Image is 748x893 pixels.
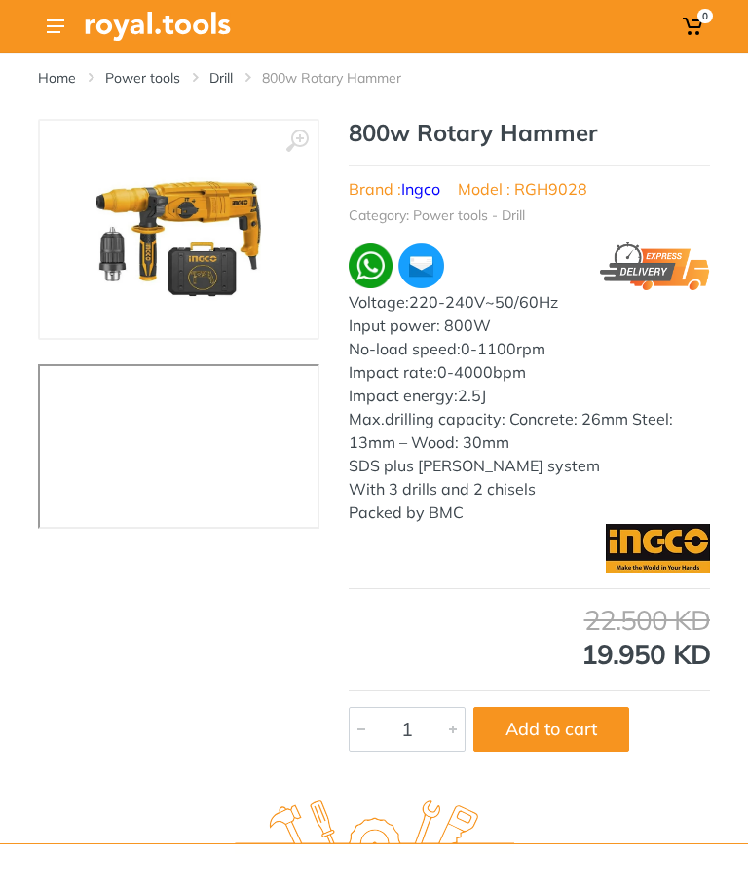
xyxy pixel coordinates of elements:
[209,68,233,88] a: Drill
[349,177,440,201] li: Brand :
[678,9,710,44] a: 0
[38,68,76,88] a: Home
[401,179,440,199] a: Ingco
[600,242,710,290] img: express.png
[235,800,514,854] img: royal.tools Logo
[396,242,445,290] img: ma.webp
[349,205,525,226] li: Category: Power tools - Drill
[90,140,268,318] img: Royal Tools - 800w Rotary Hammer
[473,707,629,752] button: Add to cart
[349,607,710,634] div: 22.500 KD
[105,68,180,88] a: Power tools
[349,290,710,524] div: Voltage:220-240V~50/60Hz Input power: 800W No-load speed:0-1100rpm Impact rate:0-4000bpm Impact e...
[349,243,393,288] img: wa.webp
[38,68,710,88] nav: breadcrumb
[85,12,231,41] img: Royal Tools Logo
[606,524,710,573] img: Ingco
[349,119,710,147] h1: 800w Rotary Hammer
[458,177,587,201] li: Model : RGH9028
[349,607,710,675] div: 19.950 KD
[262,68,430,88] li: 800w Rotary Hammer
[697,9,713,23] span: 0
